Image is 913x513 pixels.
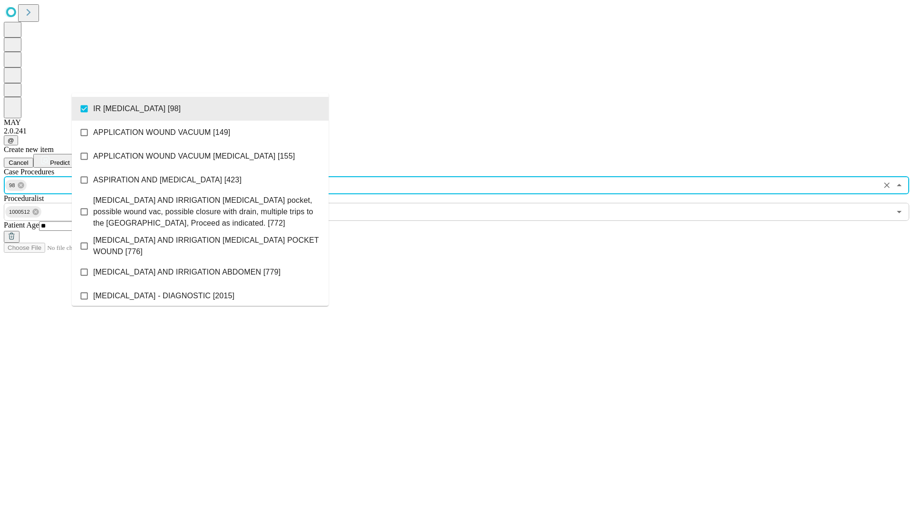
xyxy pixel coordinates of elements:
[4,158,33,168] button: Cancel
[93,266,281,278] span: [MEDICAL_DATA] AND IRRIGATION ABDOMEN [779]
[93,195,321,229] span: [MEDICAL_DATA] AND IRRIGATION [MEDICAL_DATA] pocket, possible wound vac, possible closure with dr...
[93,235,321,257] span: [MEDICAL_DATA] AND IRRIGATION [MEDICAL_DATA] POCKET WOUND [776]
[93,127,230,138] span: APPLICATION WOUND VACUUM [149]
[5,180,27,191] div: 98
[8,137,14,144] span: @
[4,135,18,145] button: @
[9,159,29,166] span: Cancel
[5,206,41,218] div: 1000512
[880,179,894,192] button: Clear
[4,221,39,229] span: Patient Age
[93,290,234,302] span: [MEDICAL_DATA] - DIAGNOSTIC [2015]
[4,127,909,135] div: 2.0.241
[5,207,34,218] span: 1000512
[893,179,906,192] button: Close
[93,151,295,162] span: APPLICATION WOUND VACUUM [MEDICAL_DATA] [155]
[4,168,54,176] span: Scheduled Procedure
[33,154,77,168] button: Predict
[4,118,909,127] div: MAY
[5,180,19,191] span: 98
[893,205,906,218] button: Open
[93,174,242,186] span: ASPIRATION AND [MEDICAL_DATA] [423]
[50,159,69,166] span: Predict
[4,194,44,202] span: Proceduralist
[4,145,54,153] span: Create new item
[93,103,181,114] span: IR [MEDICAL_DATA] [98]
